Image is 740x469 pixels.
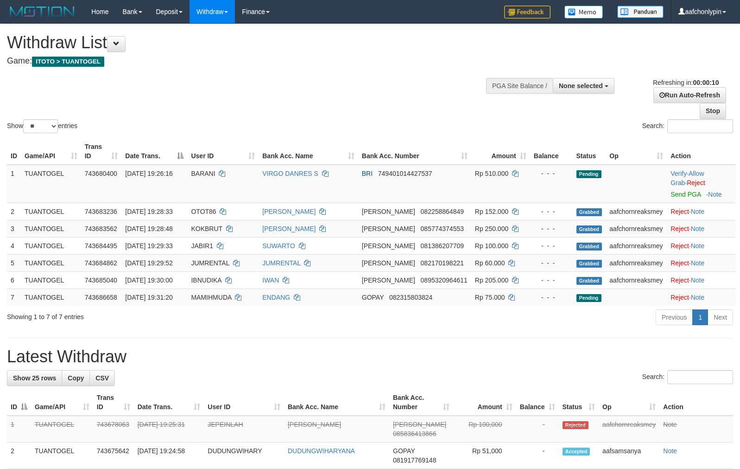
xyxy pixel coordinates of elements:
[667,271,735,289] td: ·
[708,309,733,325] a: Next
[125,242,172,250] span: [DATE] 19:29:33
[667,254,735,271] td: ·
[187,138,259,165] th: User ID: activate to sort column ascending
[475,259,505,267] span: Rp 60.000
[475,225,508,232] span: Rp 250.000
[534,207,569,216] div: - - -
[125,276,172,284] span: [DATE] 19:30:00
[262,208,316,215] a: [PERSON_NAME]
[362,276,415,284] span: [PERSON_NAME]
[663,447,677,455] a: Note
[563,421,588,429] span: Rejected
[692,309,708,325] a: 1
[288,421,341,428] a: [PERSON_NAME]
[553,78,614,94] button: None selected
[378,170,432,177] span: Copy 749401014427537 to clipboard
[670,170,687,177] a: Verify
[121,138,187,165] th: Date Trans.: activate to sort column descending
[262,242,295,250] a: SUWARTO
[670,225,689,232] a: Reject
[691,259,705,267] a: Note
[85,259,117,267] span: 743684862
[7,138,21,165] th: ID
[667,370,733,384] input: Search:
[191,208,216,215] span: OTOT86
[534,258,569,268] div: - - -
[421,208,464,215] span: Copy 082258864849 to clipboard
[691,276,705,284] a: Note
[191,276,221,284] span: IBNUDIKA
[7,347,733,366] h1: Latest Withdraw
[393,430,436,437] span: Copy 085836413866 to clipboard
[453,389,516,416] th: Amount: activate to sort column ascending
[576,277,602,285] span: Grabbed
[62,370,90,386] a: Copy
[85,170,117,177] span: 743680400
[362,259,415,267] span: [PERSON_NAME]
[85,242,117,250] span: 743684495
[576,294,601,302] span: Pending
[93,389,134,416] th: Trans ID: activate to sort column ascending
[32,57,104,67] span: ITOTO > TUANTOGEL
[606,254,667,271] td: aafchornreaksmey
[7,289,21,306] td: 7
[599,416,659,443] td: aafchornreaksmey
[23,119,58,133] select: Showentries
[125,259,172,267] span: [DATE] 19:29:52
[559,389,599,416] th: Status: activate to sort column ascending
[576,260,602,268] span: Grabbed
[21,289,81,306] td: TUANTOGEL
[576,170,601,178] span: Pending
[7,203,21,220] td: 2
[670,170,704,186] a: Allow Grab
[642,119,733,133] label: Search:
[204,389,284,416] th: User ID: activate to sort column ascending
[670,242,689,250] a: Reject
[475,242,508,250] span: Rp 100.000
[693,79,719,86] strong: 00:00:10
[667,165,735,203] td: · ·
[68,374,84,382] span: Copy
[95,374,109,382] span: CSV
[21,165,81,203] td: TUANTOGEL
[708,191,722,198] a: Note
[617,6,664,18] img: panduan.png
[362,208,415,215] span: [PERSON_NAME]
[606,237,667,254] td: aafchornreaksmey
[288,447,355,455] a: DUDUNGWIHARYANA
[204,416,284,443] td: JEPEINLAH
[475,294,505,301] span: Rp 75.000
[670,191,701,198] a: Send PGA
[191,294,231,301] span: MAMIHMUDA
[362,242,415,250] span: [PERSON_NAME]
[191,259,229,267] span: JUMRENTAL
[85,208,117,215] span: 743683236
[576,208,602,216] span: Grabbed
[191,242,213,250] span: JABIR1
[606,220,667,237] td: aafchornreaksmey
[125,208,172,215] span: [DATE] 19:28:33
[599,443,659,469] td: aafsamsanya
[362,170,373,177] span: BRI
[659,389,733,416] th: Action
[667,220,735,237] td: ·
[667,237,735,254] td: ·
[7,308,301,321] div: Showing 1 to 7 of 7 entries
[667,119,733,133] input: Search:
[7,416,31,443] td: 1
[7,254,21,271] td: 5
[421,259,464,267] span: Copy 082170198221 to clipboard
[670,276,689,284] a: Reject
[670,259,689,267] a: Reject
[21,220,81,237] td: TUANTOGEL
[125,225,172,232] span: [DATE] 19:28:48
[421,242,464,250] span: Copy 081386207709 to clipboard
[504,6,550,19] img: Feedback.jpg
[453,416,516,443] td: Rp 100,000
[486,78,553,94] div: PGA Site Balance /
[362,225,415,232] span: [PERSON_NAME]
[667,203,735,220] td: ·
[534,293,569,302] div: - - -
[89,370,115,386] a: CSV
[7,119,77,133] label: Show entries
